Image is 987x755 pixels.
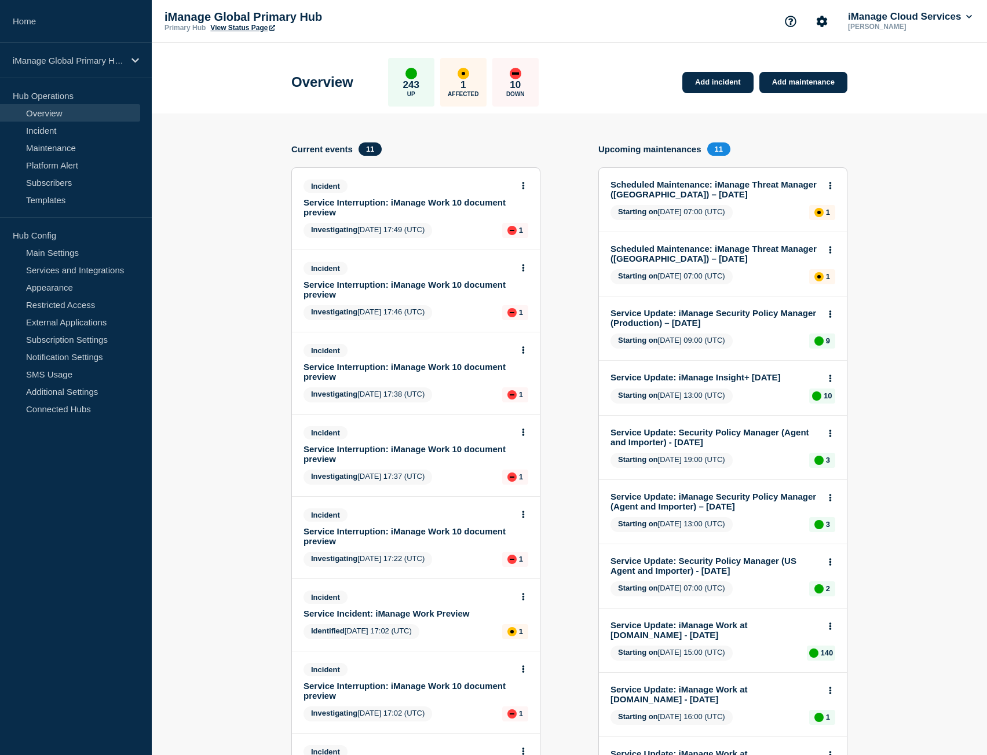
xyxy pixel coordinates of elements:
[304,344,348,357] span: Incident
[304,197,513,217] a: Service Interruption: iManage Work 10 document preview
[814,456,824,465] div: up
[682,72,754,93] a: Add incident
[826,713,830,721] p: 1
[210,24,275,32] a: View Status Page
[814,208,824,217] div: affected
[519,555,523,563] p: 1
[826,272,830,281] p: 1
[611,269,733,284] span: [DATE] 07:00 (UTC)
[618,455,658,464] span: Starting on
[618,272,658,280] span: Starting on
[519,472,523,481] p: 1
[304,706,432,721] span: [DATE] 17:02 (UTC)
[291,74,353,90] h1: Overview
[814,336,824,346] div: up
[611,710,733,725] span: [DATE] 16:00 (UTC)
[814,520,824,529] div: up
[403,79,419,91] p: 243
[510,79,521,91] p: 10
[618,712,658,721] span: Starting on
[810,9,834,34] button: Account settings
[405,68,417,79] div: up
[826,456,830,464] p: 3
[809,648,818,658] div: up
[304,526,513,546] a: Service Interruption: iManage Work 10 document preview
[611,453,733,468] span: [DATE] 19:00 (UTC)
[611,492,820,511] a: Service Update: iManage Security Policy Manager (Agent and Importer) – [DATE]
[507,472,517,482] div: down
[826,336,830,345] p: 9
[311,626,345,635] span: Identified
[304,262,348,275] span: Incident
[311,709,357,717] span: Investigating
[611,646,733,661] span: [DATE] 15:00 (UTC)
[611,684,820,704] a: Service Update: iManage Work at [DOMAIN_NAME] - [DATE]
[611,556,820,576] a: Service Update: Security Policy Manager (US Agent and Importer) - [DATE]
[821,648,834,657] p: 140
[611,620,820,640] a: Service Update: iManage Work at [DOMAIN_NAME] - [DATE]
[611,517,733,532] span: [DATE] 13:00 (UTC)
[814,584,824,593] div: up
[506,91,525,97] p: Down
[618,391,658,400] span: Starting on
[507,627,517,636] div: affected
[618,519,658,528] span: Starting on
[304,362,513,382] a: Service Interruption: iManage Work 10 document preview
[460,79,466,91] p: 1
[824,391,832,400] p: 10
[611,179,820,199] a: Scheduled Maintenance: iManage Threat Manager ([GEOGRAPHIC_DATA]) – [DATE]
[611,308,820,328] a: Service Update: iManage Security Policy Manager (Production) – [DATE]
[759,72,847,93] a: Add maintenance
[304,179,348,193] span: Incident
[519,709,523,718] p: 1
[519,308,523,317] p: 1
[311,472,357,481] span: Investigating
[598,144,701,154] h4: Upcoming maintenances
[304,609,513,618] a: Service Incident: iManage Work Preview
[507,709,517,719] div: down
[519,226,523,234] p: 1
[291,144,353,154] h4: Current events
[304,280,513,299] a: Service Interruption: iManage Work 10 document preview
[826,584,830,593] p: 2
[164,24,206,32] p: Primary Hub
[611,372,820,382] a: Service Update: iManage Insight+ [DATE]
[611,244,820,263] a: Scheduled Maintenance: iManage Threat Manager ([GEOGRAPHIC_DATA]) – [DATE]
[448,91,478,97] p: Affected
[13,56,124,65] p: iManage Global Primary Hub
[304,663,348,676] span: Incident
[311,390,357,398] span: Investigating
[304,305,432,320] span: [DATE] 17:46 (UTC)
[826,520,830,529] p: 3
[519,390,523,399] p: 1
[304,552,432,567] span: [DATE] 17:22 (UTC)
[618,207,658,216] span: Starting on
[304,426,348,439] span: Incident
[814,272,824,281] div: affected
[618,584,658,592] span: Starting on
[304,470,432,485] span: [DATE] 17:37 (UTC)
[826,208,830,217] p: 1
[611,333,733,349] span: [DATE] 09:00 (UTC)
[611,389,733,404] span: [DATE] 13:00 (UTC)
[407,91,415,97] p: Up
[611,205,733,220] span: [DATE] 07:00 (UTC)
[510,68,521,79] div: down
[304,387,432,402] span: [DATE] 17:38 (UTC)
[507,226,517,235] div: down
[304,508,348,522] span: Incident
[304,223,432,238] span: [DATE] 17:49 (UTC)
[458,68,469,79] div: affected
[519,627,523,636] p: 1
[304,624,419,639] span: [DATE] 17:02 (UTC)
[812,391,821,401] div: up
[304,681,513,701] a: Service Interruption: iManage Work 10 document preview
[311,225,357,234] span: Investigating
[311,554,357,563] span: Investigating
[618,336,658,344] span: Starting on
[846,23,966,31] p: [PERSON_NAME]
[618,648,658,657] span: Starting on
[611,581,733,596] span: [DATE] 07:00 (UTC)
[507,308,517,317] div: down
[164,10,396,24] p: iManage Global Primary Hub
